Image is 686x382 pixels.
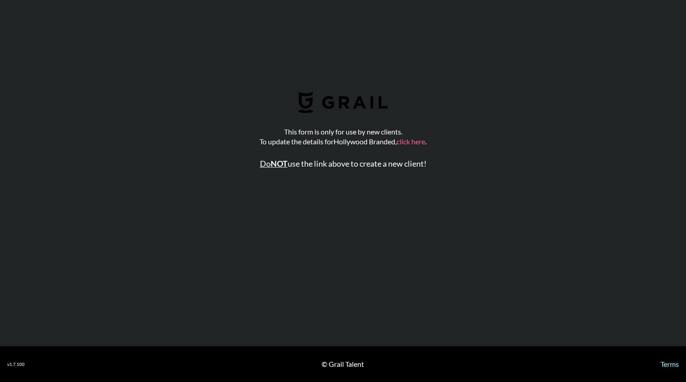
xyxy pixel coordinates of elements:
div: v 1.7.100 [7,361,25,367]
p: To update the details for Hollywood Branded , . [7,136,679,147]
img: Grail Talent Logo [298,92,388,113]
a: click here [397,137,425,146]
a: Terms [661,360,679,368]
p: use the link above to create a new client! [7,158,679,170]
u: Do [260,159,288,168]
strong: NOT [271,159,288,168]
div: © Grail Talent [322,360,364,369]
div: This form is only for use by new clients. [7,127,679,170]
